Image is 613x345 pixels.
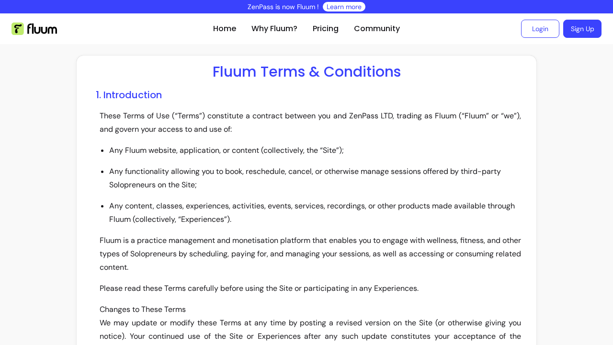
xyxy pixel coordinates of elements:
[109,144,521,157] li: Any Fluum website, application, or content (collectively, the “Site”);
[92,63,521,80] h1: Fluum Terms & Conditions
[327,2,362,11] a: Learn more
[100,282,521,295] p: Please read these Terms carefully before using the Site or participating in any Experiences.
[251,23,297,34] a: Why Fluum?
[213,23,236,34] a: Home
[563,20,602,38] a: Sign Up
[109,165,521,192] li: Any functionality allowing you to book, reschedule, cancel, or otherwise manage sessions offered ...
[521,20,559,38] a: Login
[354,23,400,34] a: Community
[313,23,339,34] a: Pricing
[96,88,521,102] h3: 1. Introduction
[248,2,319,11] p: ZenPass is now Fluum !
[100,109,521,136] p: These Terms of Use (“Terms”) constitute a contract between you and ZenPass LTD, trading as Fluum ...
[109,199,521,226] li: Any content, classes, experiences, activities, events, services, recordings, or other products ma...
[11,23,57,35] img: Fluum Logo
[100,234,521,274] p: Fluum is a practice management and monetisation platform that enables you to engage with wellness...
